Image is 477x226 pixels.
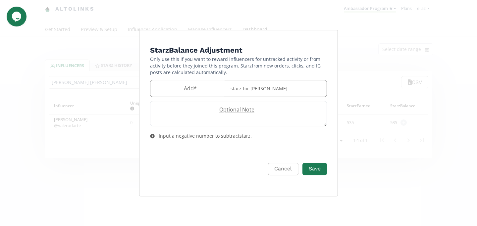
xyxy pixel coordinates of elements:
button: Cancel [268,163,298,175]
div: starz for [PERSON_NAME] [227,80,327,97]
p: Only use this if you want to reward influencers for untracked activity or from activity before th... [150,56,327,76]
button: Save [302,163,327,175]
label: Optional Note [150,106,320,114]
div: Input a negative number to subtract starz . [159,133,252,139]
label: Add * [150,85,227,92]
iframe: chat widget [7,7,28,26]
h4: Starz Balance Adjustment [150,45,327,56]
div: Edit Program [139,30,338,196]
